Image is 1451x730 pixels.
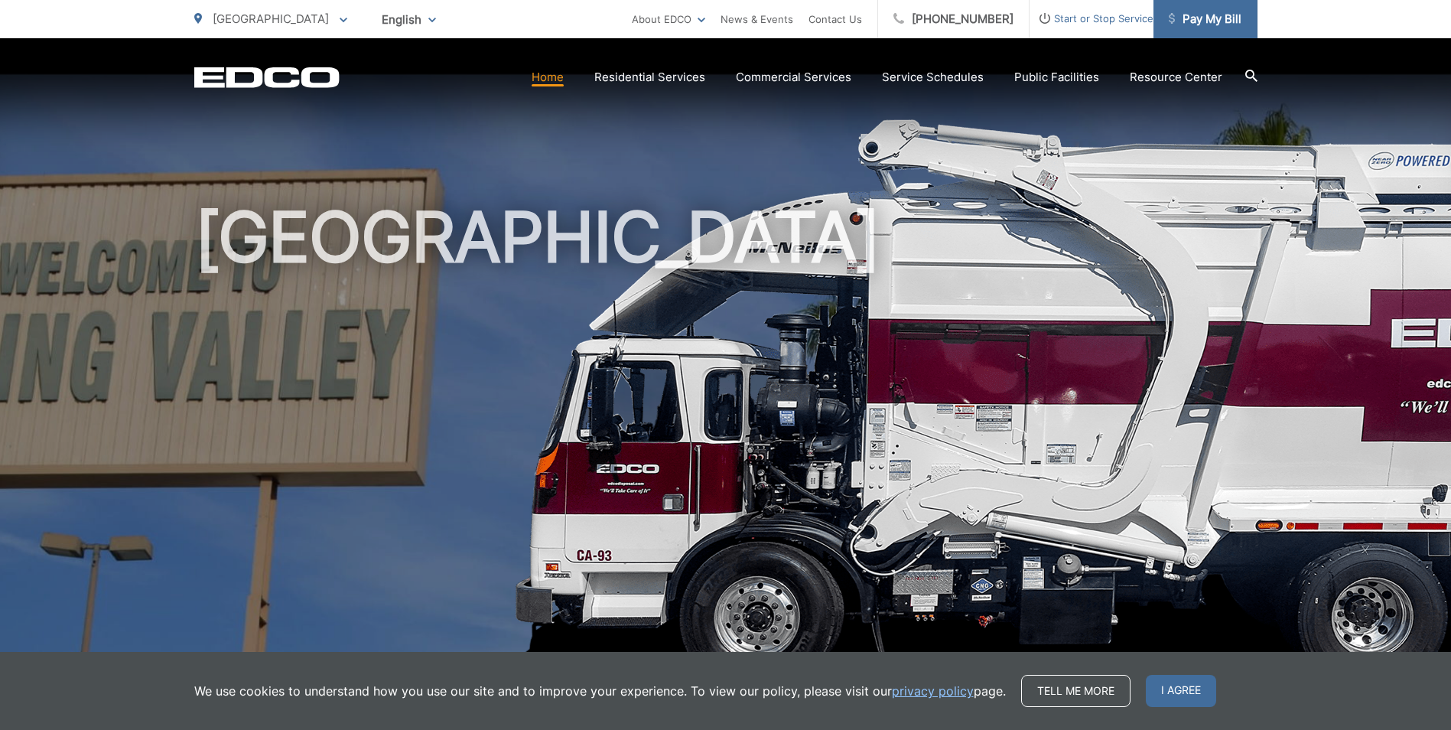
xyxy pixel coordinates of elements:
[194,199,1257,683] h1: [GEOGRAPHIC_DATA]
[1021,675,1131,707] a: Tell me more
[1014,68,1099,86] a: Public Facilities
[194,67,340,88] a: EDCD logo. Return to the homepage.
[532,68,564,86] a: Home
[808,10,862,28] a: Contact Us
[1146,675,1216,707] span: I agree
[370,6,447,33] span: English
[1130,68,1222,86] a: Resource Center
[736,68,851,86] a: Commercial Services
[882,68,984,86] a: Service Schedules
[721,10,793,28] a: News & Events
[213,11,329,26] span: [GEOGRAPHIC_DATA]
[632,10,705,28] a: About EDCO
[892,682,974,700] a: privacy policy
[194,682,1006,700] p: We use cookies to understand how you use our site and to improve your experience. To view our pol...
[1169,10,1241,28] span: Pay My Bill
[594,68,705,86] a: Residential Services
